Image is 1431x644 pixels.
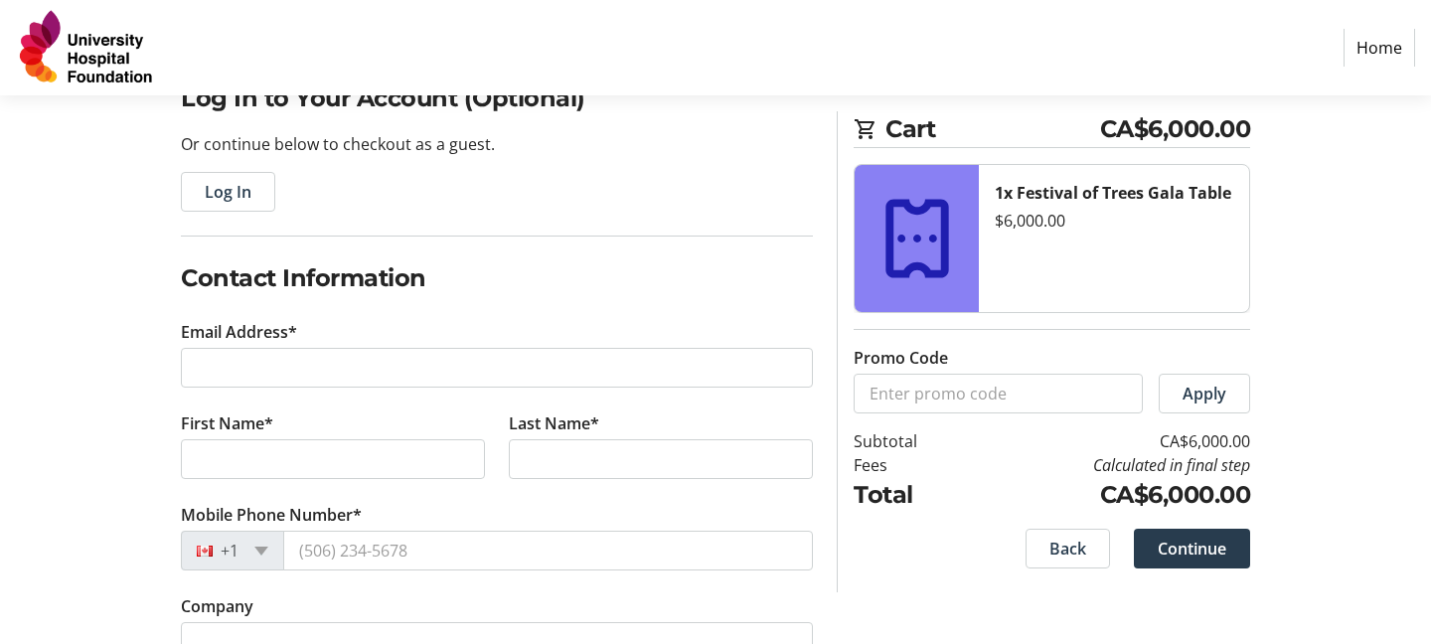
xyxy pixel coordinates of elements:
img: University Hospital Foundation's Logo [16,8,157,87]
p: Or continue below to checkout as a guest. [181,132,813,156]
button: Apply [1159,374,1250,413]
td: Calculated in final step [968,453,1250,477]
input: (506) 234-5678 [283,531,813,570]
label: Promo Code [854,346,948,370]
button: Continue [1134,529,1250,568]
span: Cart [885,111,1100,147]
label: First Name* [181,411,273,435]
label: Email Address* [181,320,297,344]
button: Back [1026,529,1110,568]
span: Log In [205,180,251,204]
button: Log In [181,172,275,212]
span: Apply [1183,382,1226,405]
strong: 1x Festival of Trees Gala Table [995,182,1231,204]
span: Continue [1158,537,1226,561]
span: Back [1049,537,1086,561]
td: CA$6,000.00 [968,429,1250,453]
td: Total [854,477,968,513]
td: CA$6,000.00 [968,477,1250,513]
label: Mobile Phone Number* [181,503,362,527]
span: CA$6,000.00 [1100,111,1251,147]
label: Last Name* [509,411,599,435]
label: Company [181,594,253,618]
td: Subtotal [854,429,968,453]
input: Enter promo code [854,374,1143,413]
div: $6,000.00 [995,209,1233,233]
a: Home [1344,29,1415,67]
td: Fees [854,453,968,477]
h2: Contact Information [181,260,813,296]
h2: Log In to Your Account (Optional) [181,80,813,116]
